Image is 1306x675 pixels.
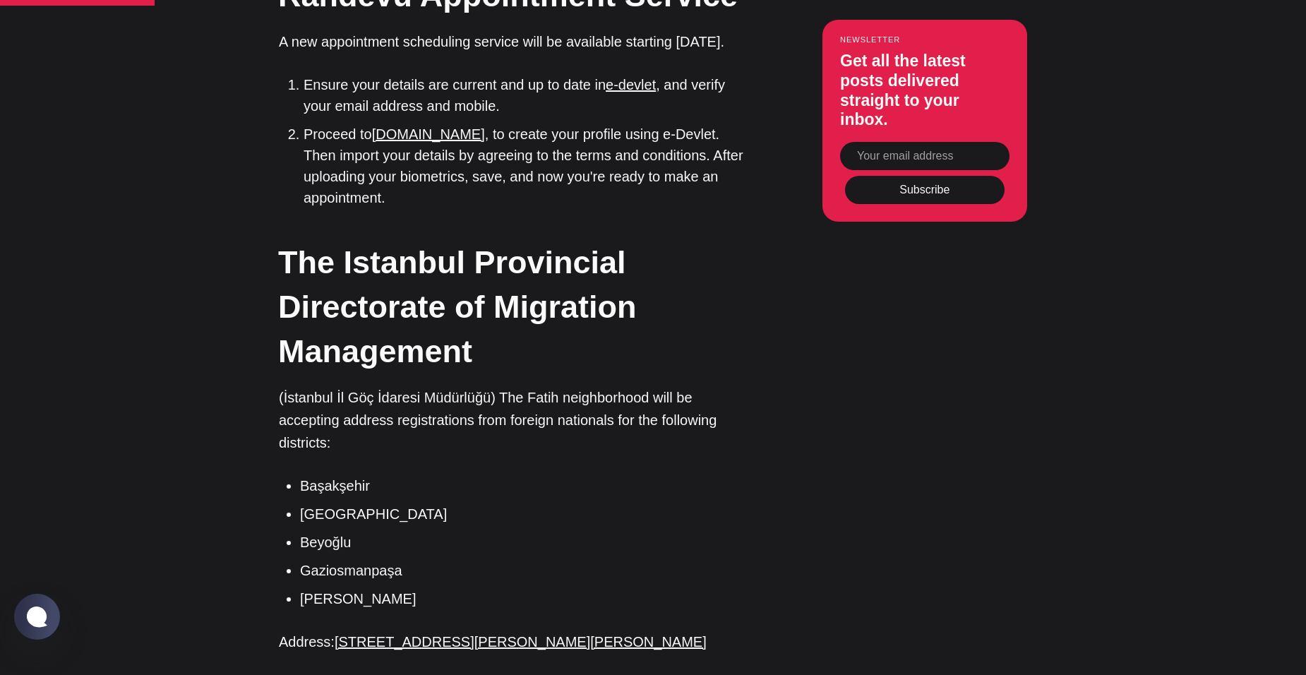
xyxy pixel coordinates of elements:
[304,124,752,208] li: Proceed to , to create your profile using e-Devlet. Then import your details by agreeing to the t...
[300,560,752,581] li: Gaziosmanpaşa
[840,142,1010,170] input: Your email address
[335,634,707,650] a: [STREET_ADDRESS][PERSON_NAME][PERSON_NAME]
[300,503,752,525] li: [GEOGRAPHIC_DATA]
[279,631,752,653] p: Address:
[300,532,752,553] li: Beyoğlu
[300,588,752,609] li: [PERSON_NAME]
[279,386,752,454] p: (İstanbul İl Göç İdaresi Müdürlüğü) The Fatih neighborhood will be accepting address registration...
[304,74,752,117] li: Ensure your details are current and up to date in , and verify your email address and mobile.
[300,475,752,496] li: Başakşehir
[606,77,656,92] a: e-devlet
[845,176,1005,204] button: Subscribe
[372,126,485,142] a: [DOMAIN_NAME]
[279,30,752,53] p: A new appointment scheduling service will be available starting [DATE].
[278,240,751,374] h2: The Istanbul Provincial Directorate of Migration Management
[840,36,1010,44] small: Newsletter
[840,52,1010,130] h3: Get all the latest posts delivered straight to your inbox.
